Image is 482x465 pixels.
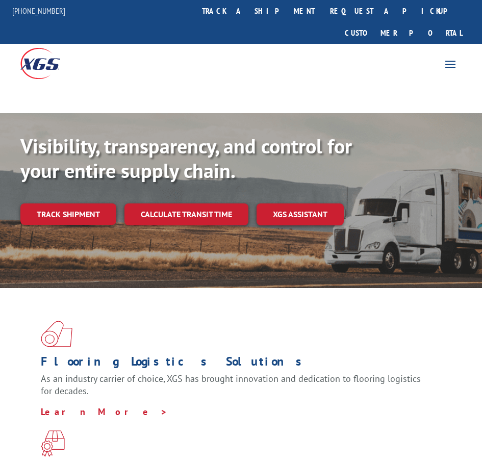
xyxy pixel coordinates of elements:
img: xgs-icon-total-supply-chain-intelligence-red [41,321,72,347]
h1: Flooring Logistics Solutions [41,355,434,373]
a: [PHONE_NUMBER] [12,6,65,16]
a: XGS ASSISTANT [257,203,344,225]
a: Customer Portal [337,22,470,44]
a: Learn More > [41,406,168,418]
a: Calculate transit time [124,203,248,225]
img: xgs-icon-focused-on-flooring-red [41,430,65,457]
b: Visibility, transparency, and control for your entire supply chain. [20,133,352,184]
a: Track shipment [20,203,116,225]
span: As an industry carrier of choice, XGS has brought innovation and dedication to flooring logistics... [41,373,421,397]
